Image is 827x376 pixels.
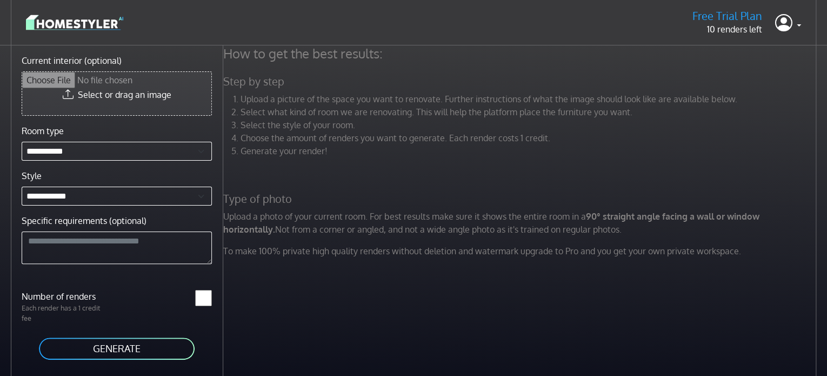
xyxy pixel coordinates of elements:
label: Specific requirements (optional) [22,214,146,227]
img: logo-3de290ba35641baa71223ecac5eacb59cb85b4c7fdf211dc9aaecaaee71ea2f8.svg [26,13,123,32]
label: Number of renders [15,290,117,303]
li: Choose the amount of renders you want to generate. Each render costs 1 credit. [241,131,819,144]
label: Style [22,169,42,182]
h5: Type of photo [217,192,825,206]
p: Upload a photo of your current room. For best results make sure it shows the entire room in a Not... [217,210,825,236]
h5: Free Trial Plan [692,9,762,23]
li: Generate your render! [241,144,819,157]
h5: Step by step [217,75,825,88]
li: Upload a picture of the space you want to renovate. Further instructions of what the image should... [241,93,819,105]
li: Select the style of your room. [241,118,819,131]
h4: How to get the best results: [217,45,825,62]
p: To make 100% private high quality renders without deletion and watermark upgrade to Pro and you g... [217,245,825,258]
button: GENERATE [38,337,196,361]
p: 10 renders left [692,23,762,36]
label: Current interior (optional) [22,54,122,67]
li: Select what kind of room we are renovating. This will help the platform place the furniture you w... [241,105,819,118]
p: Each render has a 1 credit fee [15,303,117,324]
label: Room type [22,124,64,137]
